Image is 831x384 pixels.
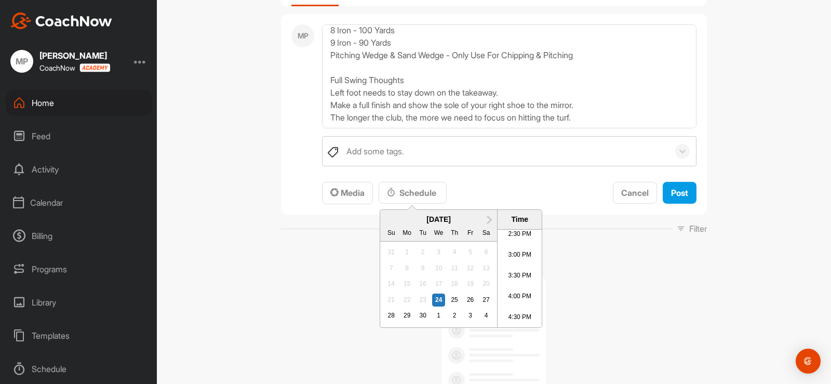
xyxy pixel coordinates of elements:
[464,309,477,323] div: Choose Friday, October 3rd, 2025
[479,309,493,323] div: Choose Saturday, October 4th, 2025
[400,294,414,307] div: Not available Monday, September 22nd, 2025
[689,222,707,235] p: Filter
[613,182,657,204] button: Cancel
[79,63,110,72] img: CoachNow acadmey
[322,182,373,204] button: Media
[500,214,539,225] div: Time
[663,182,696,204] button: Post
[400,227,414,240] div: Mo
[380,214,497,225] div: [DATE]
[448,294,461,307] div: Choose Thursday, September 25th, 2025
[384,246,398,259] div: Not available Sunday, August 31st, 2025
[6,356,152,382] div: Schedule
[448,309,461,323] div: Choose Thursday, October 2nd, 2025
[416,294,430,307] div: Not available Tuesday, September 23rd, 2025
[448,262,461,275] div: Not available Thursday, September 11th, 2025
[384,277,398,291] div: Not available Sunday, September 14th, 2025
[479,294,493,307] div: Choose Saturday, September 27th, 2025
[384,294,398,307] div: Not available Sunday, September 21st, 2025
[6,190,152,216] div: Calendar
[416,309,430,323] div: Choose Tuesday, September 30th, 2025
[384,309,398,323] div: Choose Sunday, September 28th, 2025
[481,211,498,228] button: Next Month
[498,268,542,289] li: 3:30 PM
[416,246,430,259] div: Not available Tuesday, September 2nd, 2025
[464,246,477,259] div: Not available Friday, September 5th, 2025
[6,156,152,182] div: Activity
[448,246,461,259] div: Not available Thursday, September 4th, 2025
[464,294,477,307] div: Choose Friday, September 26th, 2025
[432,309,446,323] div: Choose Wednesday, October 1st, 2025
[432,246,446,259] div: Not available Wednesday, September 3rd, 2025
[464,262,477,275] div: Not available Friday, September 12th, 2025
[416,277,430,291] div: Not available Tuesday, September 16th, 2025
[387,187,438,199] div: Schedule
[6,223,152,249] div: Billing
[479,262,493,275] div: Not available Saturday, September 13th, 2025
[6,323,152,349] div: Templates
[6,289,152,315] div: Library
[416,262,430,275] div: Not available Tuesday, September 9th, 2025
[448,227,461,240] div: Th
[432,277,446,291] div: Not available Wednesday, September 17th, 2025
[6,123,152,149] div: Feed
[39,51,110,60] div: [PERSON_NAME]
[479,227,493,240] div: Sa
[10,50,33,73] div: MP
[322,24,696,128] textarea: Iron Yardages 6 Iron - 120 Yards 7 Iron - 110 Yards 8 Iron - 100 Yards 9 Iron - 90 Yards Pitching...
[330,188,365,198] span: Media
[346,145,404,157] div: Add some tags.
[498,289,542,310] li: 4:00 PM
[383,245,494,324] div: month 2025-09
[621,188,649,198] span: Cancel
[6,90,152,116] div: Home
[6,256,152,282] div: Programs
[448,277,461,291] div: Not available Thursday, September 18th, 2025
[796,349,821,374] div: Open Intercom Messenger
[432,227,446,240] div: We
[432,294,446,307] div: Choose Wednesday, September 24th, 2025
[498,310,542,330] li: 4:30 PM
[432,262,446,275] div: Not available Wednesday, September 10th, 2025
[291,24,314,47] div: MP
[39,63,110,72] div: CoachNow
[384,262,398,275] div: Not available Sunday, September 7th, 2025
[498,227,542,247] li: 2:30 PM
[384,227,398,240] div: Su
[400,246,414,259] div: Not available Monday, September 1st, 2025
[400,277,414,291] div: Not available Monday, September 15th, 2025
[671,188,688,198] span: Post
[400,309,414,323] div: Choose Monday, September 29th, 2025
[416,227,430,240] div: Tu
[479,277,493,291] div: Not available Saturday, September 20th, 2025
[464,277,477,291] div: Not available Friday, September 19th, 2025
[498,247,542,268] li: 3:00 PM
[479,246,493,259] div: Not available Saturday, September 6th, 2025
[464,227,477,240] div: Fr
[10,12,112,29] img: CoachNow
[400,262,414,275] div: Not available Monday, September 8th, 2025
